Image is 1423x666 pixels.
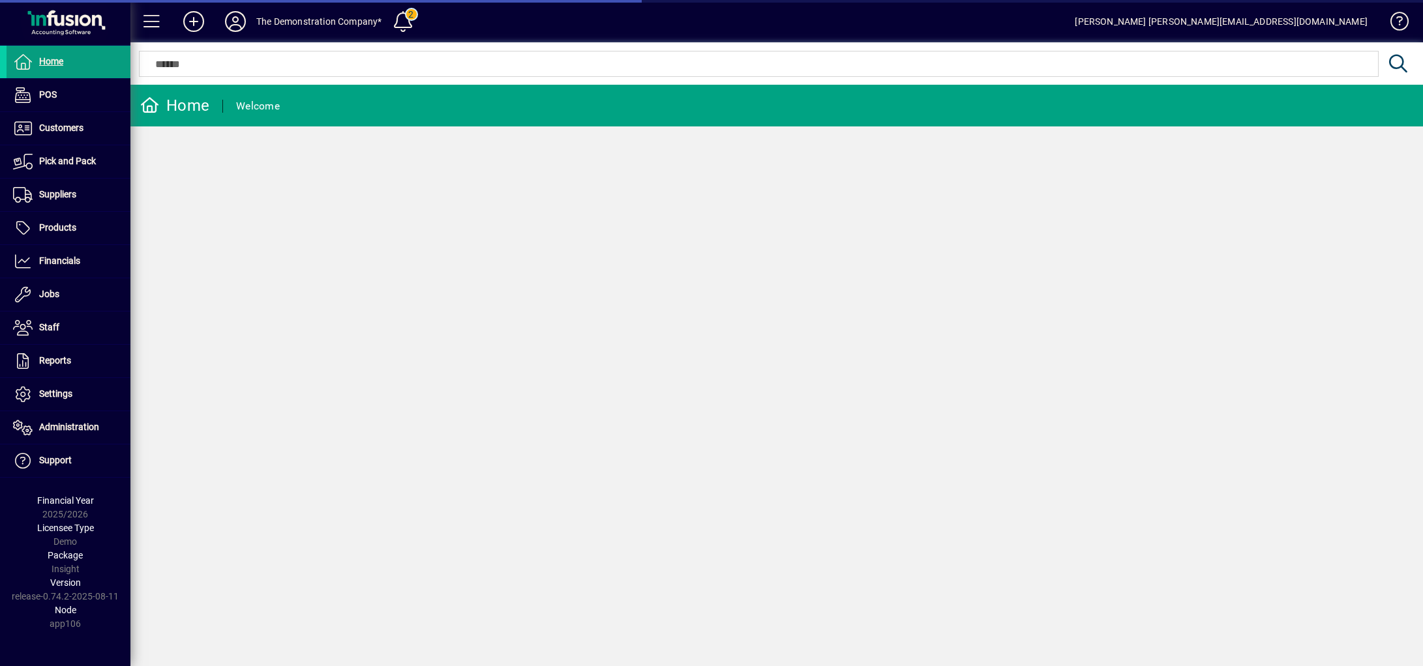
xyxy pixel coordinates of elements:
a: Staff [7,311,130,344]
span: Administration [39,422,99,432]
button: Profile [215,10,256,33]
span: Version [50,577,81,588]
div: Welcome [236,96,280,117]
span: Home [39,56,63,66]
span: Staff [39,322,59,332]
a: Administration [7,411,130,444]
div: Home [140,95,209,116]
span: POS [39,89,57,100]
a: Jobs [7,278,130,311]
a: Reports [7,345,130,377]
span: Reports [39,355,71,366]
span: Customers [39,123,83,133]
span: Jobs [39,289,59,299]
a: Knowledge Base [1381,3,1407,45]
a: Support [7,444,130,477]
a: Products [7,212,130,244]
span: Pick and Pack [39,156,96,166]
span: Financial Year [37,495,94,506]
span: Node [55,605,76,615]
span: Support [39,455,72,465]
div: The Demonstration Company* [256,11,382,32]
a: Customers [7,112,130,145]
span: Package [48,550,83,560]
span: Products [39,222,76,233]
span: Settings [39,388,72,399]
span: Licensee Type [37,523,94,533]
div: [PERSON_NAME] [PERSON_NAME][EMAIL_ADDRESS][DOMAIN_NAME] [1075,11,1368,32]
a: Suppliers [7,179,130,211]
span: Financials [39,255,80,266]
a: POS [7,79,130,111]
span: Suppliers [39,189,76,199]
a: Pick and Pack [7,145,130,178]
button: Add [173,10,215,33]
a: Financials [7,245,130,278]
a: Settings [7,378,130,411]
